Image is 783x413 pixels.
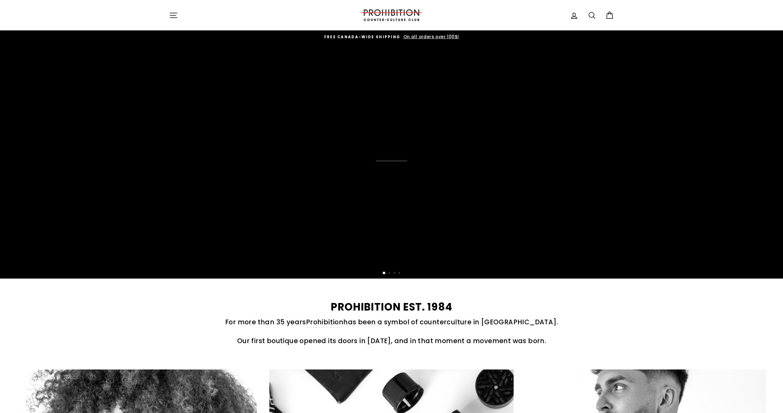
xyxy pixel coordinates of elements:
span: On all orders over 100$! [402,34,459,40]
span: FREE CANADA-WIDE SHIPPING [324,34,401,39]
p: Our first boutique opened its doors in [DATE], and in that moment a movement was born. [169,336,614,346]
h2: PROHIBITION EST. 1984 [169,302,614,312]
button: 1 [383,272,386,275]
a: Prohibition [306,317,343,327]
a: FREE CANADA-WIDE SHIPPING On all orders over 100$! [171,34,612,40]
img: PROHIBITION COUNTER-CULTURE CLUB [360,9,423,21]
button: 4 [398,272,402,275]
p: For more than 35 years has been a symbol of counterculture in [GEOGRAPHIC_DATA]. [169,317,614,327]
button: 2 [388,272,391,275]
button: 3 [393,272,397,275]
